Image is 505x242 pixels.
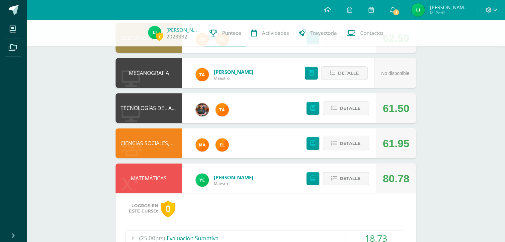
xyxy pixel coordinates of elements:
[321,66,368,80] button: Detalle
[430,10,469,16] span: Mi Perfil
[116,163,182,193] div: MATEMÁTICAS
[262,30,289,36] span: Actividades
[381,71,409,76] span: No disponible
[340,172,361,185] span: Detalle
[323,101,369,115] button: Detalle
[214,174,253,181] a: [PERSON_NAME]
[116,128,182,158] div: CIENCIAS SOCIALES, FORMACIÓN CIUDADANA E INTERCULTURALIDAD
[383,164,409,194] div: 80.78
[129,203,158,214] span: Logros en este curso:
[116,93,182,123] div: TECNOLOGÍAS DEL APRENDIZAJE Y LA COMUNICACIÓN
[196,68,209,81] img: feaeb2f9bb45255e229dc5fdac9a9f6b.png
[156,32,163,40] span: 7
[214,69,253,75] a: [PERSON_NAME]
[205,20,246,46] a: Punteos
[340,102,361,114] span: Detalle
[342,20,388,46] a: Contactos
[161,200,175,217] div: 0
[196,103,209,116] img: 60a759e8b02ec95d430434cf0c0a55c7.png
[392,9,400,16] span: 1
[215,138,229,151] img: 31c982a1c1d67d3c4d1e96adbf671f86.png
[214,75,253,81] span: Maestro
[430,4,469,11] span: [PERSON_NAME] [PERSON_NAME]
[411,3,425,17] img: 9d3cfdc1a02cc045ac27f838f5e8e0d0.png
[246,20,294,46] a: Actividades
[383,129,409,158] div: 61.95
[222,30,241,36] span: Punteos
[166,33,187,40] a: 2023332
[148,26,161,39] img: 9d3cfdc1a02cc045ac27f838f5e8e0d0.png
[294,20,342,46] a: Trayectoria
[338,67,359,79] span: Detalle
[310,30,337,36] span: Trayectoria
[196,138,209,151] img: 266030d5bbfb4fab9f05b9da2ad38396.png
[323,172,369,185] button: Detalle
[340,137,361,150] span: Detalle
[214,181,253,186] span: Maestro
[215,103,229,116] img: feaeb2f9bb45255e229dc5fdac9a9f6b.png
[383,93,409,123] div: 61.50
[323,137,369,150] button: Detalle
[196,173,209,187] img: dfa1fd8186729af5973cf42d94c5b6ba.png
[116,58,182,88] div: MECANOGRAFÍA
[360,30,383,36] span: Contactos
[166,27,200,33] a: [PERSON_NAME]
